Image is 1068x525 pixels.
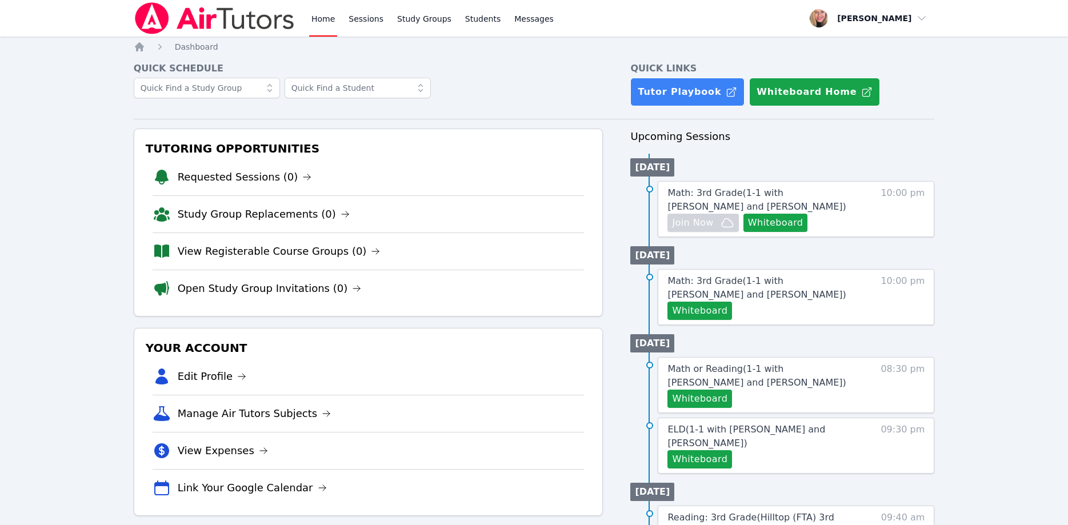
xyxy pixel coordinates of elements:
span: 10:00 pm [881,274,925,320]
h3: Upcoming Sessions [630,129,934,145]
input: Quick Find a Study Group [134,78,280,98]
h4: Quick Links [630,62,934,75]
a: Math: 3rd Grade(1-1 with [PERSON_NAME] and [PERSON_NAME]) [667,274,860,302]
button: Whiteboard [667,390,732,408]
span: 09:30 pm [881,423,925,468]
a: Link Your Google Calendar [178,480,327,496]
button: Join Now [667,214,738,232]
a: View Registerable Course Groups (0) [178,243,381,259]
span: 08:30 pm [881,362,925,408]
span: Math: 3rd Grade ( 1-1 with [PERSON_NAME] and [PERSON_NAME] ) [667,187,846,212]
li: [DATE] [630,334,674,352]
button: Whiteboard [667,302,732,320]
button: Whiteboard [667,450,732,468]
h3: Your Account [143,338,594,358]
a: Manage Air Tutors Subjects [178,406,331,422]
span: Join Now [672,216,713,230]
li: [DATE] [630,246,674,264]
li: [DATE] [630,483,674,501]
span: Dashboard [175,42,218,51]
li: [DATE] [630,158,674,177]
a: View Expenses [178,443,268,459]
a: Open Study Group Invitations (0) [178,280,362,296]
a: Tutor Playbook [630,78,745,106]
a: ELD(1-1 with [PERSON_NAME] and [PERSON_NAME]) [667,423,860,450]
nav: Breadcrumb [134,41,935,53]
button: Whiteboard Home [749,78,880,106]
h4: Quick Schedule [134,62,603,75]
span: 10:00 pm [881,186,925,232]
a: Math or Reading(1-1 with [PERSON_NAME] and [PERSON_NAME]) [667,362,860,390]
a: Requested Sessions (0) [178,169,312,185]
a: Dashboard [175,41,218,53]
img: Air Tutors [134,2,295,34]
span: Math or Reading ( 1-1 with [PERSON_NAME] and [PERSON_NAME] ) [667,363,846,388]
button: Whiteboard [743,214,808,232]
span: ELD ( 1-1 with [PERSON_NAME] and [PERSON_NAME] ) [667,424,825,448]
a: Study Group Replacements (0) [178,206,350,222]
a: Math: 3rd Grade(1-1 with [PERSON_NAME] and [PERSON_NAME]) [667,186,860,214]
span: Messages [514,13,554,25]
a: Edit Profile [178,368,247,384]
h3: Tutoring Opportunities [143,138,594,159]
span: Math: 3rd Grade ( 1-1 with [PERSON_NAME] and [PERSON_NAME] ) [667,275,846,300]
input: Quick Find a Student [285,78,431,98]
